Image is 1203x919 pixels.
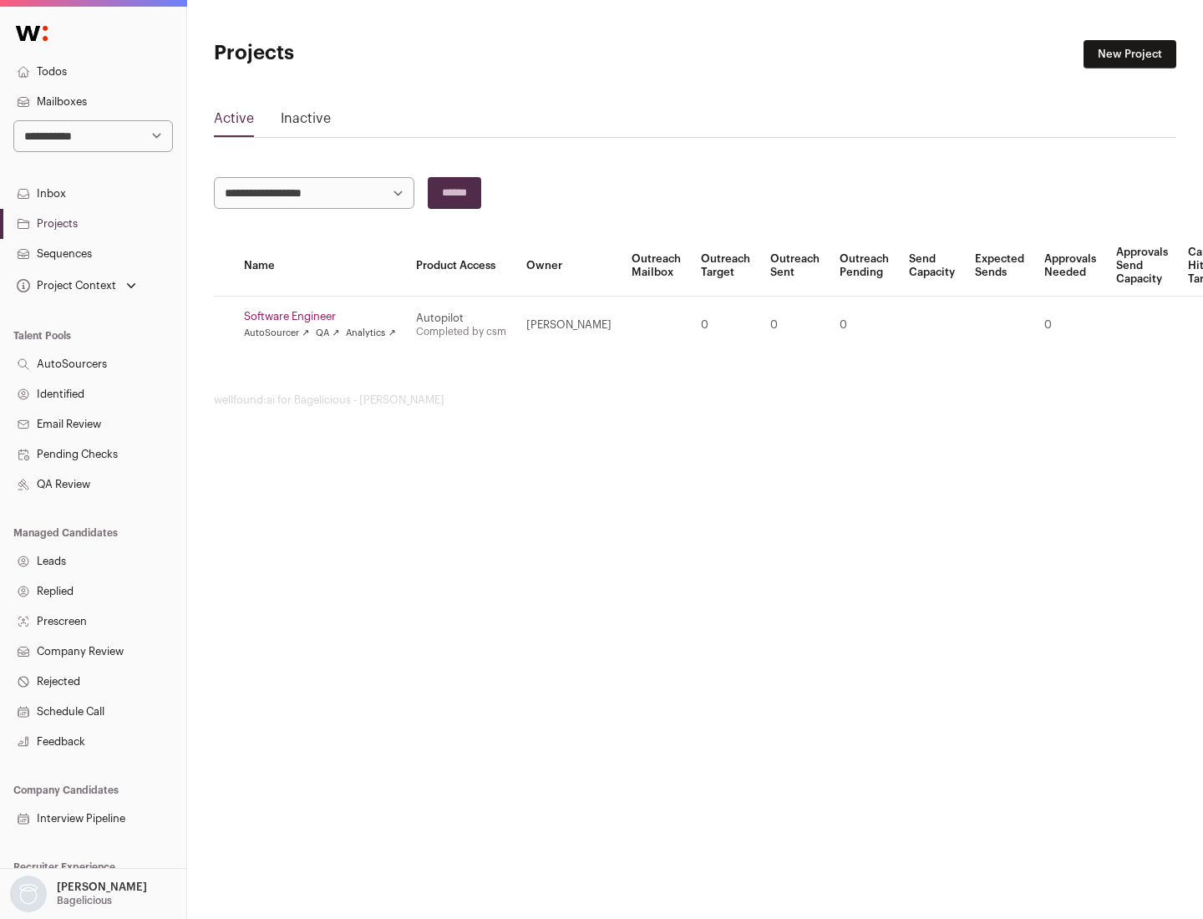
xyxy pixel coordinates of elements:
[7,17,57,50] img: Wellfound
[214,393,1176,407] footer: wellfound:ai for Bagelicious - [PERSON_NAME]
[516,236,622,297] th: Owner
[622,236,691,297] th: Outreach Mailbox
[416,327,506,337] a: Completed by csm
[281,109,331,135] a: Inactive
[214,40,535,67] h1: Projects
[691,297,760,354] td: 0
[1034,236,1106,297] th: Approvals Needed
[760,236,830,297] th: Outreach Sent
[57,894,112,907] p: Bagelicious
[13,279,116,292] div: Project Context
[244,327,309,340] a: AutoSourcer ↗
[965,236,1034,297] th: Expected Sends
[406,236,516,297] th: Product Access
[346,327,395,340] a: Analytics ↗
[830,297,899,354] td: 0
[899,236,965,297] th: Send Capacity
[13,274,140,297] button: Open dropdown
[691,236,760,297] th: Outreach Target
[234,236,406,297] th: Name
[1034,297,1106,354] td: 0
[316,327,339,340] a: QA ↗
[7,876,150,912] button: Open dropdown
[760,297,830,354] td: 0
[830,236,899,297] th: Outreach Pending
[244,310,396,323] a: Software Engineer
[1106,236,1178,297] th: Approvals Send Capacity
[1084,40,1176,69] a: New Project
[57,881,147,894] p: [PERSON_NAME]
[416,312,506,325] div: Autopilot
[516,297,622,354] td: [PERSON_NAME]
[214,109,254,135] a: Active
[10,876,47,912] img: nopic.png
